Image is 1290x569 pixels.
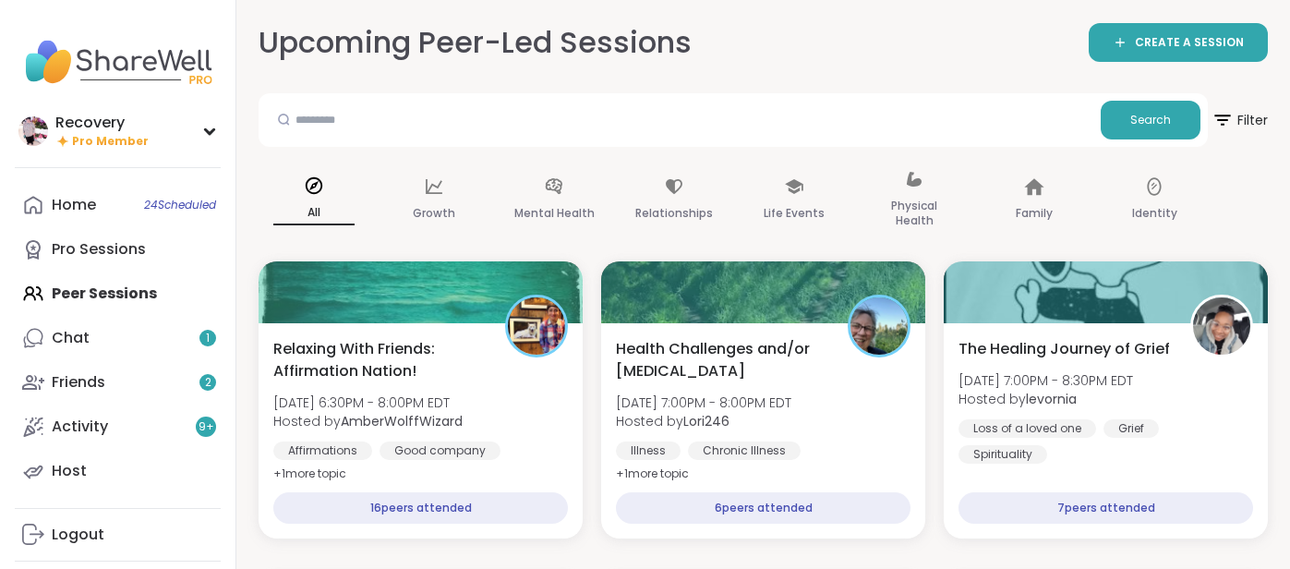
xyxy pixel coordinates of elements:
a: Host [15,449,221,493]
span: Pro Member [72,134,149,150]
p: Physical Health [874,195,955,232]
a: Friends2 [15,360,221,405]
span: 1 [206,331,210,346]
span: Filter [1212,98,1268,142]
p: Identity [1132,202,1177,224]
img: levornia [1193,297,1250,355]
span: CREATE A SESSION [1135,35,1244,51]
a: Chat1 [15,316,221,360]
div: 6 peers attended [616,492,910,524]
div: Affirmations [273,442,372,460]
div: 16 peers attended [273,492,568,524]
div: Grief [1103,419,1159,438]
div: 7 peers attended [958,492,1253,524]
img: ShareWell Nav Logo [15,30,221,94]
button: Filter [1212,93,1268,147]
span: Hosted by [616,412,791,430]
p: Growth [413,202,455,224]
a: CREATE A SESSION [1089,23,1268,62]
img: Recovery [18,116,48,146]
div: Chronic Illness [688,442,801,460]
b: Lori246 [683,412,729,430]
span: 24 Scheduled [144,198,216,212]
p: Relationships [635,202,713,224]
span: Search [1130,112,1171,128]
div: Chat [52,328,90,348]
div: Activity [52,417,108,437]
a: Activity9+ [15,405,221,449]
div: Loss of a loved one [958,419,1096,438]
div: Host [52,461,87,481]
span: [DATE] 6:30PM - 8:00PM EDT [273,393,463,412]
p: Family [1016,202,1053,224]
span: 9 + [199,419,214,435]
span: The Healing Journey of Grief [958,338,1170,360]
span: Hosted by [958,390,1133,408]
span: [DATE] 7:00PM - 8:30PM EDT [958,371,1133,390]
div: Recovery [55,113,149,133]
span: 2 [205,375,211,391]
img: AmberWolffWizard [508,297,565,355]
span: Relaxing With Friends: Affirmation Nation! [273,338,485,382]
div: Good company [380,442,500,460]
div: Friends [52,372,105,393]
div: Spirituality [958,445,1047,464]
div: Logout [52,525,104,545]
span: [DATE] 7:00PM - 8:00PM EDT [616,393,791,412]
b: levornia [1026,390,1077,408]
h2: Upcoming Peer-Led Sessions [259,22,692,64]
span: Health Challenges and/or [MEDICAL_DATA] [616,338,827,382]
div: Home [52,195,96,215]
p: Mental Health [514,202,595,224]
a: Home24Scheduled [15,183,221,227]
div: Illness [616,442,681,460]
div: Pro Sessions [52,239,146,260]
p: All [273,201,355,225]
button: Search [1101,101,1200,139]
a: Pro Sessions [15,227,221,272]
b: AmberWolffWizard [341,412,463,430]
span: Hosted by [273,412,463,430]
a: Logout [15,513,221,557]
img: Lori246 [850,297,908,355]
p: Life Events [764,202,825,224]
